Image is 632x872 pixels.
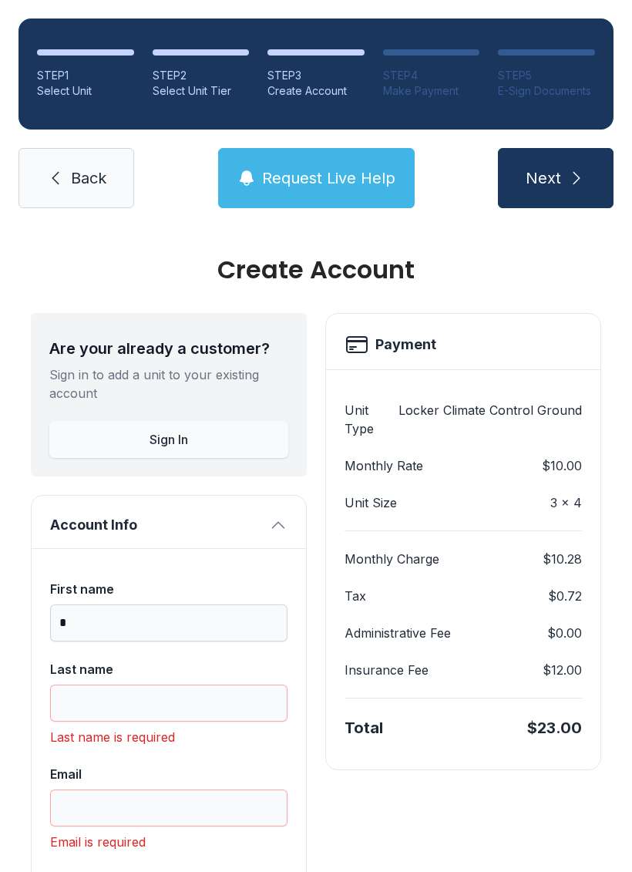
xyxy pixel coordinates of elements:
dd: Locker Climate Control Ground [398,401,582,438]
div: Create Account [267,83,365,99]
div: Select Unit [37,83,134,99]
div: Total [345,717,383,739]
h2: Payment [375,334,436,355]
dt: Unit Type [345,401,392,438]
dd: 3 x 4 [550,493,582,512]
div: $23.00 [527,717,582,739]
dt: Tax [345,587,366,605]
div: Last name [50,660,287,678]
span: Sign In [150,430,188,449]
div: Create Account [31,258,601,282]
dt: Monthly Charge [345,550,439,568]
span: Next [526,167,561,189]
div: STEP 5 [498,68,595,83]
div: Sign in to add a unit to your existing account [49,365,288,402]
dt: Administrative Fee [345,624,451,642]
dt: Insurance Fee [345,661,429,679]
dd: $10.28 [543,550,582,568]
div: Are your already a customer? [49,338,288,359]
input: First name [50,604,287,641]
div: First name [50,580,287,598]
div: STEP 4 [383,68,480,83]
div: Make Payment [383,83,480,99]
div: STEP 2 [153,68,250,83]
div: Email [50,765,287,783]
div: STEP 3 [267,68,365,83]
span: Account Info [50,514,263,536]
dt: Unit Size [345,493,397,512]
button: Account Info [32,496,306,548]
span: Back [71,167,106,189]
dd: $12.00 [543,661,582,679]
input: Last name [50,685,287,722]
input: Email [50,790,287,827]
div: E-Sign Documents [498,83,595,99]
div: STEP 1 [37,68,134,83]
div: Select Unit Tier [153,83,250,99]
dt: Monthly Rate [345,456,423,475]
dd: $0.72 [548,587,582,605]
div: Last name is required [50,728,287,746]
dd: $0.00 [547,624,582,642]
dd: $10.00 [542,456,582,475]
span: Request Live Help [262,167,395,189]
div: Email is required [50,833,287,851]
